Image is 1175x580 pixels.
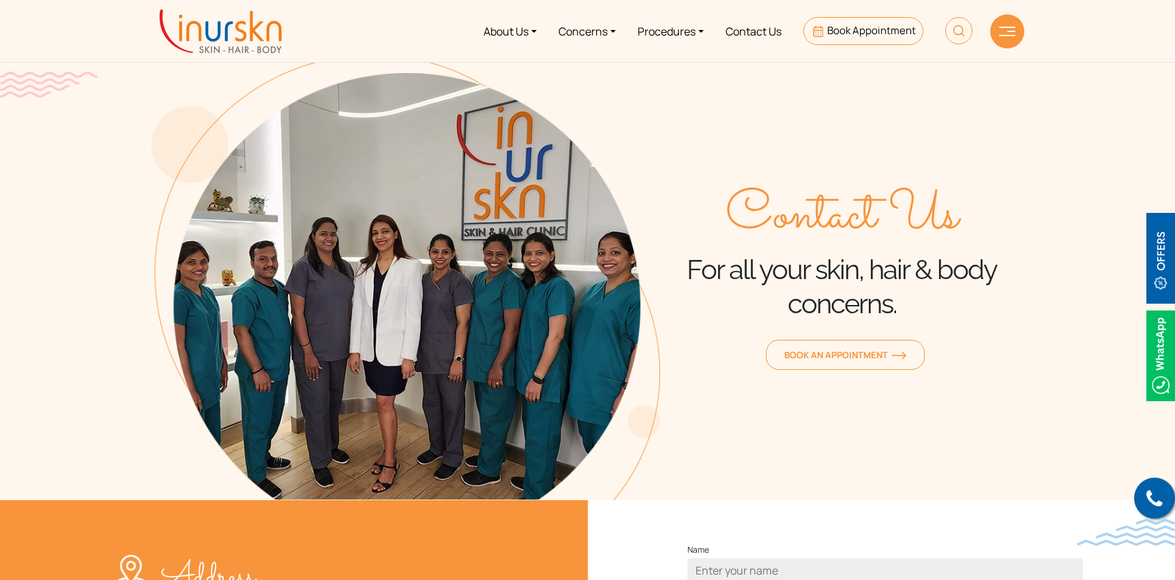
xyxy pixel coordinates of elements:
[627,5,715,57] a: Procedures
[1146,213,1175,304] img: offerBt
[687,542,709,558] label: Name
[151,55,661,500] img: about-the-team-img
[827,23,916,38] span: Book Appointment
[891,351,906,360] img: orange-arrow
[726,186,958,247] span: Contact Us
[1146,347,1175,362] a: Whatsappicon
[945,17,972,44] img: HeaderSearch
[160,10,282,53] img: inurskn-logo
[1077,519,1175,546] img: bluewave
[473,5,548,57] a: About Us
[660,186,1024,321] div: For all your skin, hair & body concerns.
[548,5,627,57] a: Concerns
[766,340,925,370] a: Book an Appointmentorange-arrow
[784,349,906,361] span: Book an Appointment
[803,17,923,45] a: Book Appointment
[999,27,1015,36] img: hamLine.svg
[1146,310,1175,401] img: Whatsappicon
[715,5,792,57] a: Contact Us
